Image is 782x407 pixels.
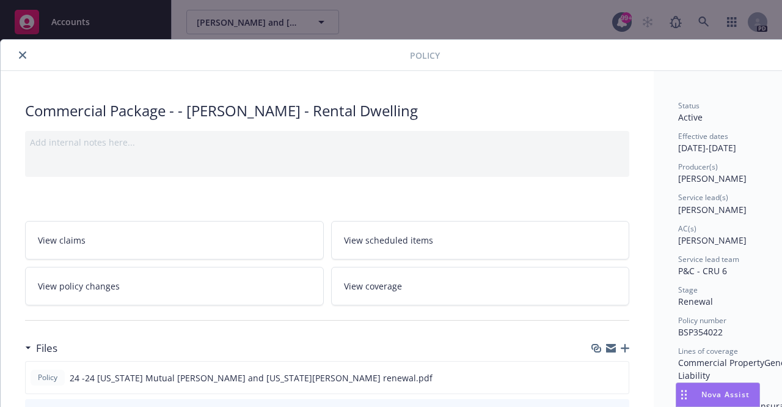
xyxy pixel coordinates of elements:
[678,162,718,172] span: Producer(s)
[678,192,728,203] span: Service lead(s)
[15,48,30,62] button: close
[30,136,624,149] div: Add internal notes here...
[35,372,60,383] span: Policy
[38,234,86,247] span: View claims
[678,326,723,338] span: BSP354022
[678,265,727,277] span: P&C - CRU 6
[678,100,700,111] span: Status
[593,372,603,384] button: download file
[678,296,713,307] span: Renewal
[36,340,57,356] h3: Files
[678,204,747,215] span: [PERSON_NAME]
[678,131,728,141] span: Effective dates
[344,280,402,293] span: View coverage
[678,254,739,264] span: Service lead team
[331,221,630,260] a: View scheduled items
[25,267,324,305] a: View policy changes
[678,111,703,123] span: Active
[25,221,324,260] a: View claims
[38,280,120,293] span: View policy changes
[676,383,760,407] button: Nova Assist
[701,389,750,400] span: Nova Assist
[344,234,433,247] span: View scheduled items
[25,340,57,356] div: Files
[331,267,630,305] a: View coverage
[678,285,698,295] span: Stage
[678,173,747,184] span: [PERSON_NAME]
[25,100,629,121] div: Commercial Package - - [PERSON_NAME] - Rental Dwelling
[678,357,764,368] span: Commercial Property
[70,372,433,384] span: 24 -24 [US_STATE] Mutual [PERSON_NAME] and [US_STATE][PERSON_NAME] renewal.pdf
[678,346,738,356] span: Lines of coverage
[676,383,692,406] div: Drag to move
[678,234,747,246] span: [PERSON_NAME]
[613,372,624,384] button: preview file
[410,49,440,62] span: Policy
[678,223,696,234] span: AC(s)
[678,315,726,326] span: Policy number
